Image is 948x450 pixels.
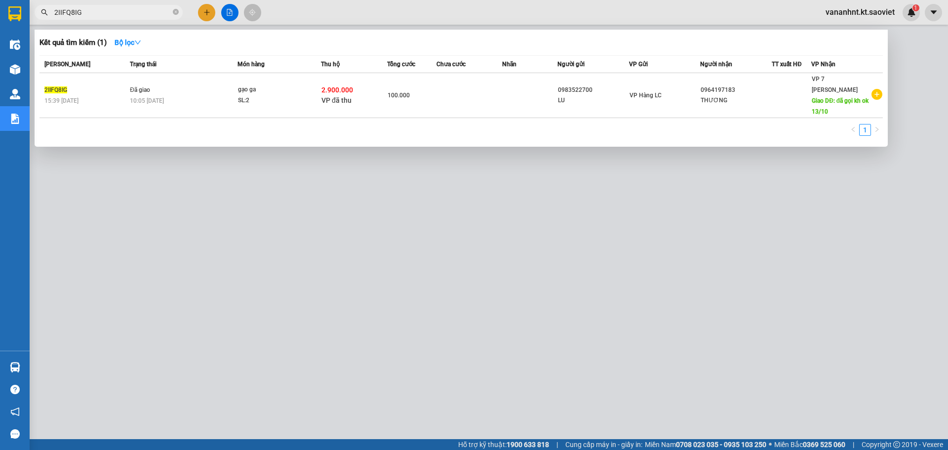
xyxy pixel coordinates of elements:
span: 10:05 [DATE] [130,97,164,104]
span: Chưa cước [436,61,466,68]
span: Thu hộ [321,61,340,68]
span: Người gửi [557,61,585,68]
span: search [41,9,48,16]
span: Tổng cước [387,61,415,68]
strong: Bộ lọc [115,39,141,46]
img: warehouse-icon [10,64,20,75]
span: VP Hàng LC [630,92,662,99]
div: 0983522700 [558,85,629,95]
li: Previous Page [847,124,859,136]
span: Nhãn [502,61,516,68]
span: Giao DĐ: đã gọi kh ok 13/10 [812,97,869,115]
span: Người nhận [700,61,732,68]
a: 1 [860,124,870,135]
span: VP Gửi [629,61,648,68]
span: plus-circle [871,89,882,100]
span: Trạng thái [130,61,157,68]
div: LU [558,95,629,106]
img: warehouse-icon [10,40,20,50]
img: solution-icon [10,114,20,124]
h3: Kết quả tìm kiếm ( 1 ) [39,38,107,48]
span: 15:39 [DATE] [44,97,79,104]
img: logo-vxr [8,6,21,21]
img: warehouse-icon [10,89,20,99]
span: question-circle [10,385,20,394]
span: 2IIFQ8IG [44,86,67,93]
span: TT xuất HĐ [772,61,802,68]
button: right [871,124,883,136]
div: 0964197183 [701,85,771,95]
span: left [850,126,856,132]
span: notification [10,407,20,416]
input: Tìm tên, số ĐT hoặc mã đơn [54,7,171,18]
button: Bộ lọcdown [107,35,149,50]
span: VP đã thu [321,96,352,104]
span: VP 7 [PERSON_NAME] [812,76,858,93]
li: Next Page [871,124,883,136]
span: VP Nhận [811,61,835,68]
span: close-circle [173,8,179,17]
div: gạo ga [238,84,312,95]
span: Đã giao [130,86,150,93]
div: SL: 2 [238,95,312,106]
span: down [134,39,141,46]
img: warehouse-icon [10,362,20,372]
span: right [874,126,880,132]
span: 2.900.000 [321,86,353,94]
span: [PERSON_NAME] [44,61,90,68]
span: close-circle [173,9,179,15]
span: message [10,429,20,439]
li: 1 [859,124,871,136]
button: left [847,124,859,136]
span: 100.000 [388,92,410,99]
div: THƯƠNG [701,95,771,106]
span: Món hàng [237,61,265,68]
